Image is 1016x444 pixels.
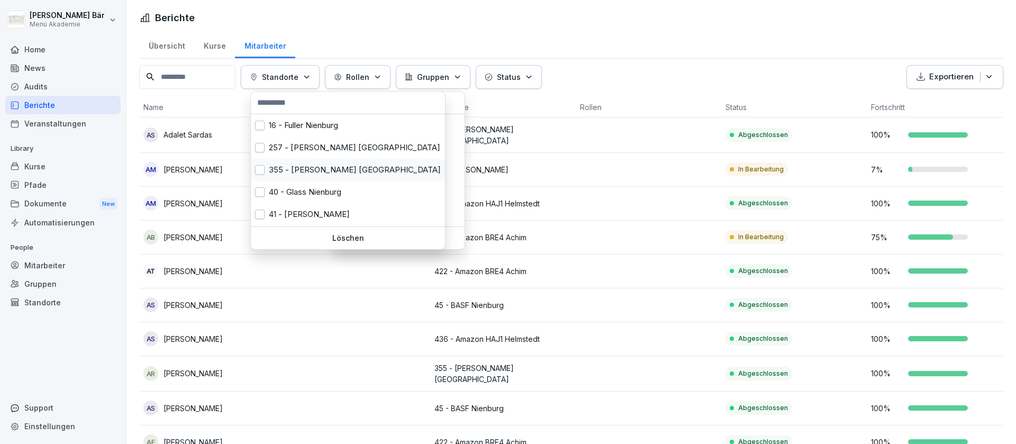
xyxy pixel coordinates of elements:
[929,71,974,83] p: Exportieren
[255,233,441,243] p: Löschen
[251,114,445,137] div: 16 - Fuller Nienburg
[251,203,445,225] div: 41 - [PERSON_NAME]
[262,71,298,83] p: Standorte
[251,137,445,159] div: 257 - [PERSON_NAME] [GEOGRAPHIC_DATA]
[251,181,445,203] div: 40 - Glass Nienburg
[417,71,449,83] p: Gruppen
[251,159,445,181] div: 355 - [PERSON_NAME] [GEOGRAPHIC_DATA]
[251,225,445,248] div: 422 - Amazon BRE4 Achim
[497,71,521,83] p: Status
[346,71,369,83] p: Rollen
